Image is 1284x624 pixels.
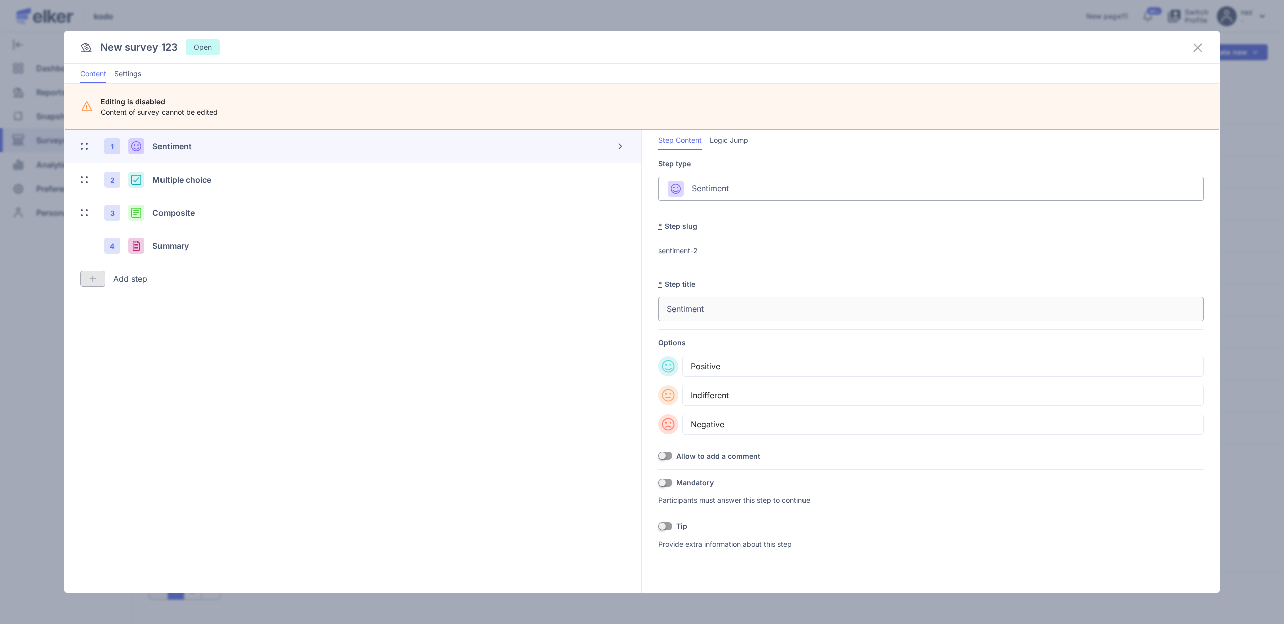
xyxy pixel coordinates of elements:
[658,338,1204,348] label: Options
[682,356,1204,377] span: Positive
[658,245,698,256] div: sentiment-2
[658,385,678,405] img: Indifferent
[658,414,678,434] img: Negative
[692,183,729,194] span: Sentiment
[152,208,195,218] span: Composite
[676,478,714,487] label: Mandatory
[101,107,218,117] span: Content of survey cannot be edited
[658,159,1204,168] label: Step type
[152,175,211,185] span: Multiple choice
[658,356,678,376] img: Positive
[615,141,625,151] img: svg%3e
[658,221,662,229] abbr: Required
[152,241,189,251] span: Summary
[658,135,702,145] span: Step Content
[658,279,1204,289] label: Step title
[194,44,212,51] span: Open
[658,539,1204,549] p: Provide extra information about this step
[100,41,178,54] h4: New survey 123
[730,183,1183,195] input: Search for option
[676,451,760,461] label: Allow to add a comment
[101,96,218,107] span: Editing is disabled
[658,177,1204,201] div: Search for option
[80,271,147,287] button: Add step
[113,274,147,284] p: Add step
[710,135,748,145] span: Logic Jump
[152,141,192,151] span: Sentiment
[676,521,687,531] label: Tip
[658,221,1204,231] label: Step slug
[658,495,1204,505] p: Participants must answer this step to continue
[658,279,662,287] abbr: Required
[668,181,684,197] img: svg%3e
[682,385,1204,406] span: Indifferent
[682,414,1204,435] span: Negative
[114,69,141,79] span: Settings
